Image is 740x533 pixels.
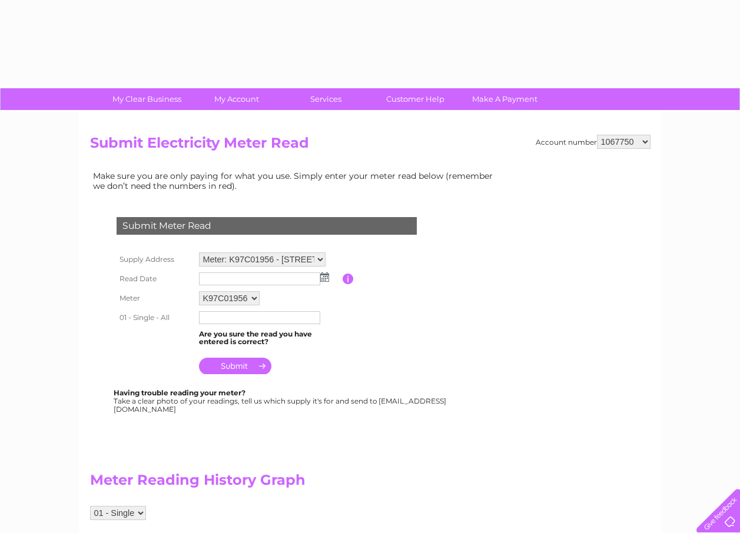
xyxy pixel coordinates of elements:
input: Submit [199,358,271,374]
a: My Clear Business [98,88,195,110]
a: Services [277,88,374,110]
h2: Meter Reading History Graph [90,472,502,494]
th: Read Date [114,269,196,288]
b: Having trouble reading your meter? [114,388,245,397]
th: Supply Address [114,249,196,269]
th: 01 - Single - All [114,308,196,327]
a: My Account [188,88,285,110]
div: Take a clear photo of your readings, tell us which supply it's for and send to [EMAIL_ADDRESS][DO... [114,389,448,413]
div: Account number [536,135,651,149]
img: ... [320,272,329,282]
a: Make A Payment [456,88,553,110]
div: Submit Meter Read [117,217,417,235]
th: Meter [114,288,196,308]
td: Are you sure the read you have entered is correct? [196,327,343,349]
input: Information [343,274,354,284]
h2: Submit Electricity Meter Read [90,135,651,157]
a: Customer Help [367,88,464,110]
td: Make sure you are only paying for what you use. Simply enter your meter read below (remember we d... [90,168,502,193]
